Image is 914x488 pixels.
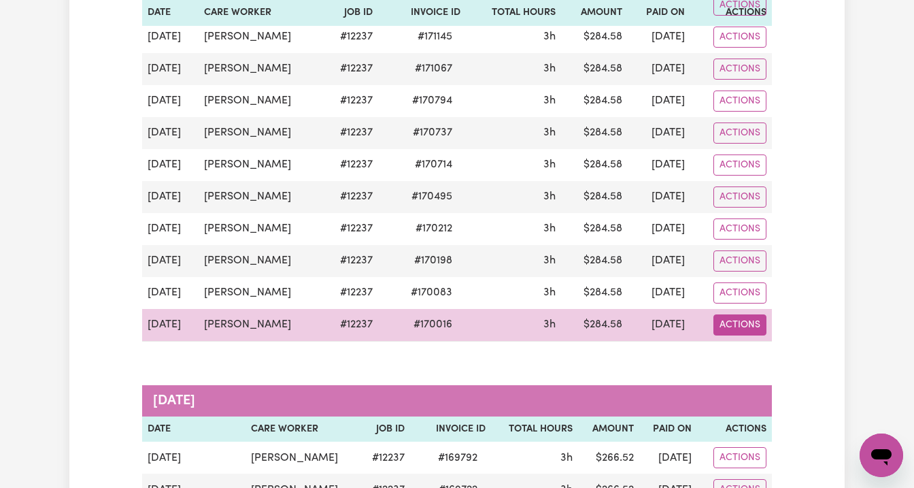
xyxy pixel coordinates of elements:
[628,213,691,245] td: [DATE]
[543,31,556,42] span: 3 hours
[860,434,903,477] iframe: Button to launch messaging window
[142,149,199,181] td: [DATE]
[323,181,378,213] td: # 12237
[561,85,628,117] td: $ 284.58
[323,245,378,277] td: # 12237
[323,309,378,342] td: # 12237
[407,157,460,173] span: # 170714
[407,221,460,237] span: # 170212
[578,442,639,474] td: $ 266.52
[410,417,491,442] th: Invoice ID
[713,154,766,176] button: Actions
[142,213,199,245] td: [DATE]
[409,29,460,45] span: # 171145
[543,127,556,138] span: 3 hours
[199,277,323,309] td: [PERSON_NAME]
[142,181,199,213] td: [DATE]
[713,314,766,336] button: Actions
[246,417,360,442] th: Care Worker
[407,61,460,77] span: # 171067
[199,181,323,213] td: [PERSON_NAME]
[323,21,378,53] td: # 12237
[713,91,766,112] button: Actions
[142,21,199,53] td: [DATE]
[543,287,556,298] span: 3 hours
[543,95,556,106] span: 3 hours
[628,309,691,342] td: [DATE]
[199,149,323,181] td: [PERSON_NAME]
[713,447,766,468] button: Actions
[713,282,766,304] button: Actions
[697,417,772,442] th: Actions
[543,159,556,170] span: 3 hours
[561,149,628,181] td: $ 284.58
[199,309,323,342] td: [PERSON_NAME]
[561,277,628,309] td: $ 284.58
[713,218,766,240] button: Actions
[561,245,628,277] td: $ 284.58
[199,117,323,149] td: [PERSON_NAME]
[142,245,199,277] td: [DATE]
[561,53,628,85] td: $ 284.58
[628,181,691,213] td: [DATE]
[430,450,486,466] span: # 169792
[628,85,691,117] td: [DATE]
[142,385,772,417] caption: [DATE]
[561,21,628,53] td: $ 284.58
[323,277,378,309] td: # 12237
[199,21,323,53] td: [PERSON_NAME]
[628,245,691,277] td: [DATE]
[628,277,691,309] td: [DATE]
[628,149,691,181] td: [DATE]
[360,417,411,442] th: Job ID
[561,309,628,342] td: $ 284.58
[560,453,573,463] span: 3 hours
[713,186,766,208] button: Actions
[323,53,378,85] td: # 12237
[323,213,378,245] td: # 12237
[323,85,378,117] td: # 12237
[639,417,697,442] th: Paid On
[491,417,578,442] th: Total Hours
[578,417,639,442] th: Amount
[199,213,323,245] td: [PERSON_NAME]
[360,442,411,474] td: # 12237
[639,442,697,474] td: [DATE]
[403,189,460,205] span: # 170495
[142,417,246,442] th: Date
[199,85,323,117] td: [PERSON_NAME]
[142,442,246,474] td: [DATE]
[713,250,766,272] button: Actions
[713,59,766,80] button: Actions
[142,85,199,117] td: [DATE]
[142,309,199,342] td: [DATE]
[561,117,628,149] td: $ 284.58
[628,21,691,53] td: [DATE]
[628,117,691,149] td: [DATE]
[543,255,556,266] span: 3 hours
[628,53,691,85] td: [DATE]
[246,442,360,474] td: [PERSON_NAME]
[403,284,460,301] span: # 170083
[543,223,556,234] span: 3 hours
[713,123,766,144] button: Actions
[713,27,766,48] button: Actions
[323,117,378,149] td: # 12237
[142,277,199,309] td: [DATE]
[142,117,199,149] td: [DATE]
[199,245,323,277] td: [PERSON_NAME]
[406,253,460,269] span: # 170198
[199,53,323,85] td: [PERSON_NAME]
[405,125,460,141] span: # 170737
[142,53,199,85] td: [DATE]
[404,93,460,109] span: # 170794
[543,63,556,74] span: 3 hours
[405,316,460,333] span: # 170016
[543,191,556,202] span: 3 hours
[561,213,628,245] td: $ 284.58
[543,319,556,330] span: 3 hours
[561,181,628,213] td: $ 284.58
[323,149,378,181] td: # 12237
